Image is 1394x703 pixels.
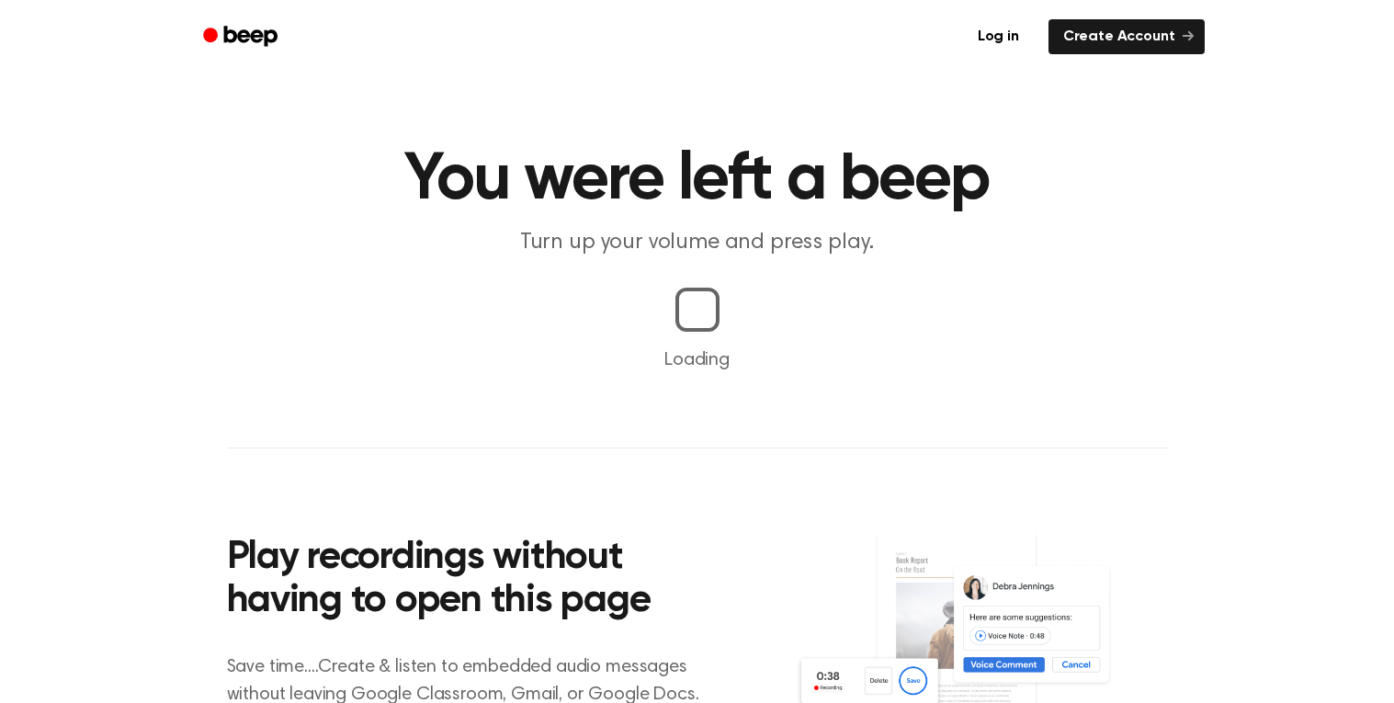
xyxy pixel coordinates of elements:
[959,16,1037,58] a: Log in
[190,19,294,55] a: Beep
[227,147,1168,213] h1: You were left a beep
[1048,19,1205,54] a: Create Account
[345,228,1050,258] p: Turn up your volume and press play.
[227,537,722,624] h2: Play recordings without having to open this page
[22,346,1372,374] p: Loading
